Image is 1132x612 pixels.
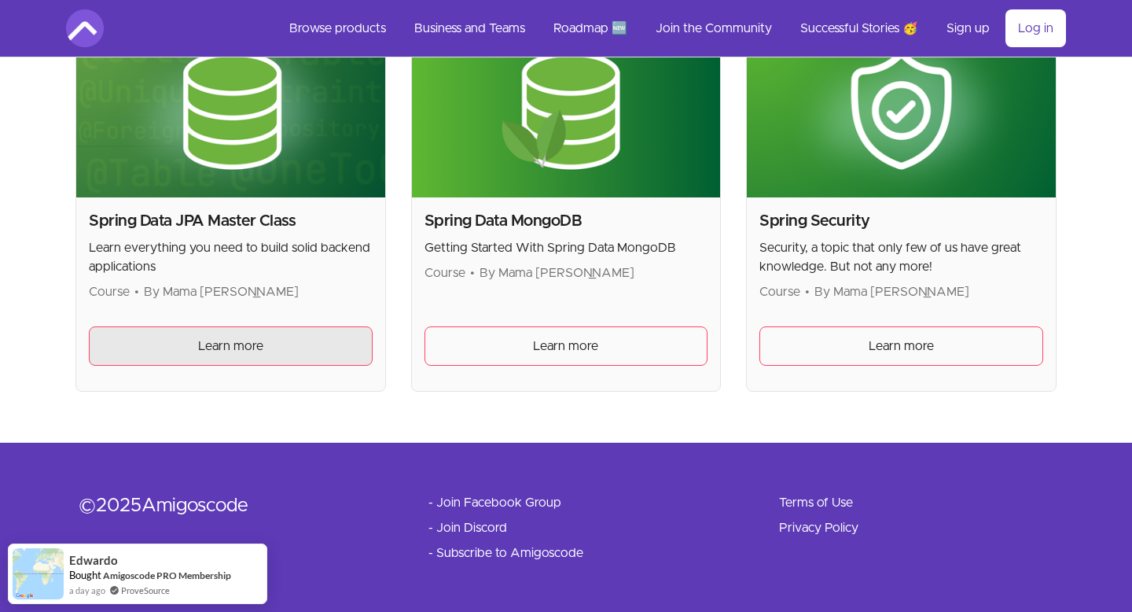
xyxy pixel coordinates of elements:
[89,326,373,366] a: Learn more
[424,326,708,366] a: Learn more
[759,326,1043,366] a: Learn more
[277,9,1066,47] nav: Main
[759,210,1043,232] h2: Spring Security
[759,286,800,298] span: Course
[89,238,373,276] p: Learn everything you need to build solid backend applications
[779,493,853,512] a: Terms of Use
[198,337,263,356] span: Learn more
[402,9,538,47] a: Business and Teams
[643,9,785,47] a: Join the Community
[412,24,721,197] img: Product image for Spring Data MongoDB
[89,210,373,232] h2: Spring Data JPA Master Class
[934,9,1002,47] a: Sign up
[428,493,561,512] a: - Join Facebook Group
[424,210,708,232] h2: Spring Data MongoDB
[69,584,105,597] span: a day ago
[89,286,130,298] span: Course
[470,267,475,279] span: •
[480,267,634,279] span: By Mama [PERSON_NAME]
[869,337,934,356] span: Learn more
[66,9,104,47] img: Amigoscode logo
[428,544,583,562] a: - Subscribe to Amigoscode
[69,554,118,567] span: Edwardo
[134,286,139,298] span: •
[424,267,465,279] span: Course
[1005,9,1066,47] a: Log in
[541,9,640,47] a: Roadmap 🆕
[103,570,231,581] a: Amigoscode PRO Membership
[13,548,64,599] img: provesource social proof notification image
[805,286,810,298] span: •
[79,493,378,518] div: © 2025 Amigoscode
[76,24,385,197] img: Product image for Spring Data JPA Master Class
[277,9,399,47] a: Browse products
[121,584,170,597] a: ProveSource
[533,337,598,356] span: Learn more
[814,286,969,298] span: By Mama [PERSON_NAME]
[424,238,708,257] p: Getting Started With Spring Data MongoDB
[759,238,1043,276] p: Security, a topic that only few of us have great knowledge. But not any more!
[69,569,101,581] span: Bought
[788,9,931,47] a: Successful Stories 🥳
[144,286,299,298] span: By Mama [PERSON_NAME]
[747,24,1056,197] img: Product image for Spring Security
[428,518,507,537] a: - Join Discord
[779,518,858,537] a: Privacy Policy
